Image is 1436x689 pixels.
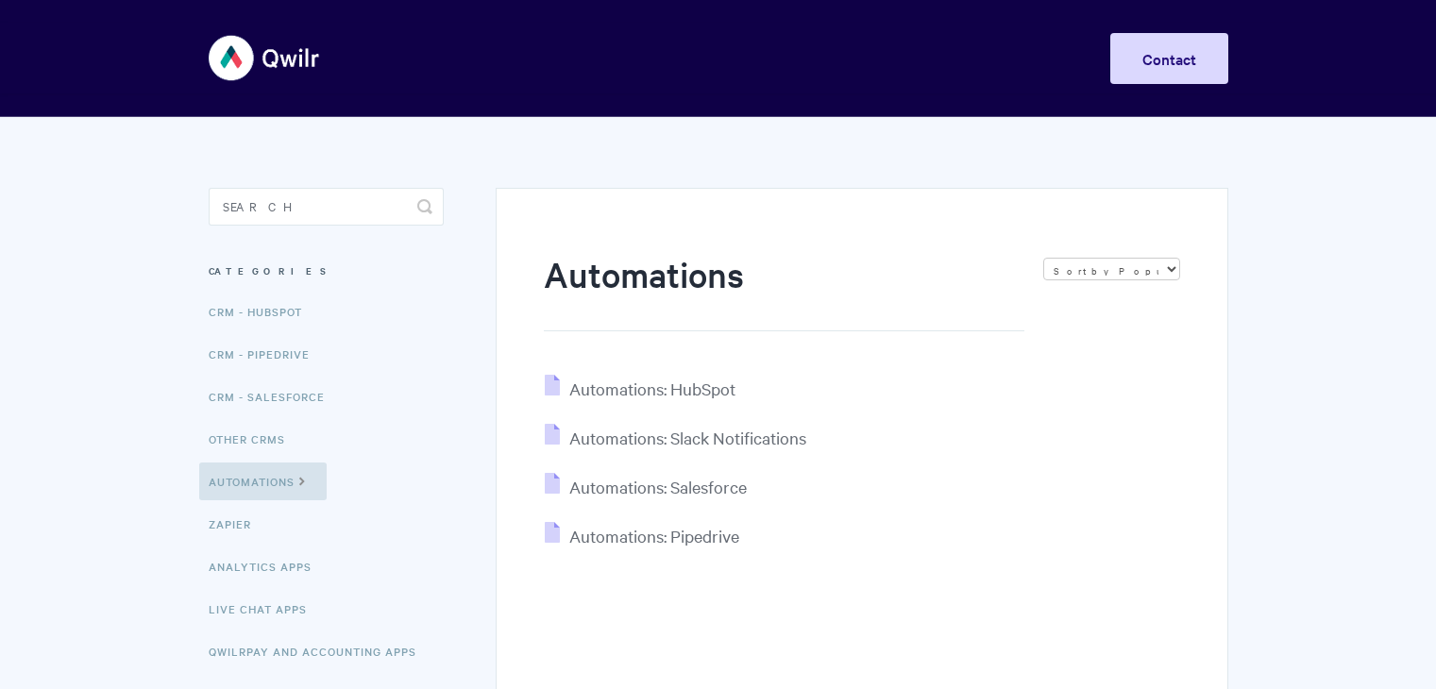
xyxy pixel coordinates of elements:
[545,476,747,497] a: Automations: Salesforce
[209,420,299,458] a: Other CRMs
[1110,33,1228,84] a: Contact
[209,293,316,330] a: CRM - HubSpot
[199,462,327,500] a: Automations
[545,378,735,399] a: Automations: HubSpot
[545,525,739,546] a: Automations: Pipedrive
[209,188,444,226] input: Search
[209,632,431,670] a: QwilrPay and Accounting Apps
[209,23,321,93] img: Qwilr Help Center
[544,250,1023,331] h1: Automations
[569,378,735,399] span: Automations: HubSpot
[209,505,265,543] a: Zapier
[209,335,324,373] a: CRM - Pipedrive
[569,427,806,448] span: Automations: Slack Notifications
[569,476,747,497] span: Automations: Salesforce
[569,525,739,546] span: Automations: Pipedrive
[1043,258,1180,280] select: Page reloads on selection
[545,427,806,448] a: Automations: Slack Notifications
[209,378,339,415] a: CRM - Salesforce
[209,590,321,628] a: Live Chat Apps
[209,254,444,288] h3: Categories
[209,547,326,585] a: Analytics Apps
